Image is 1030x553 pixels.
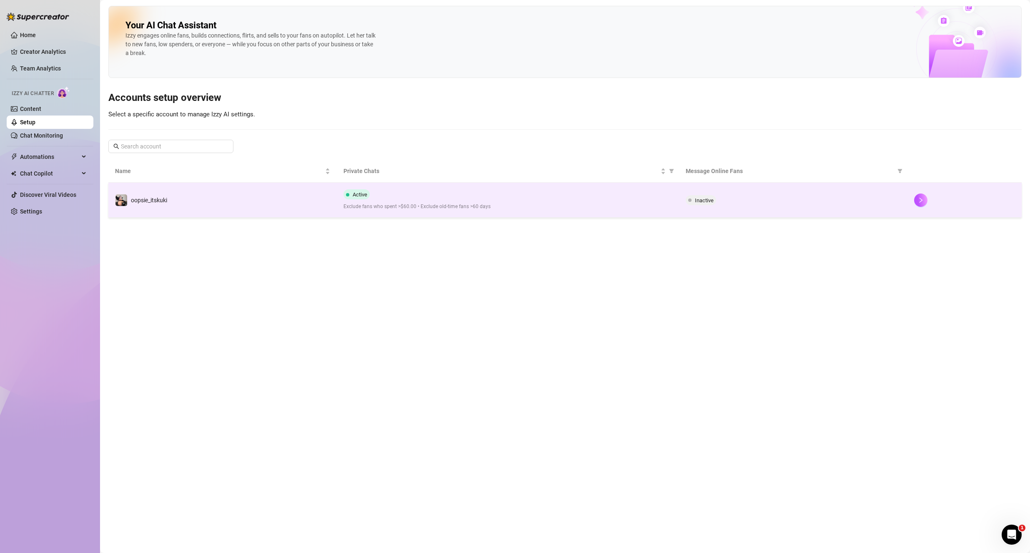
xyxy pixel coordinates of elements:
[20,191,76,198] a: Discover Viral Videos
[20,32,36,38] a: Home
[108,91,1022,105] h3: Accounts setup overview
[125,20,216,31] h2: Your AI Chat Assistant
[11,153,18,160] span: thunderbolt
[125,31,376,58] div: Izzy engages online fans, builds connections, flirts, and sells to your fans on autopilot. Let he...
[914,194,927,207] button: right
[1002,525,1022,545] iframe: Intercom live chat
[20,167,79,180] span: Chat Copilot
[20,119,35,126] a: Setup
[353,191,367,198] span: Active
[57,86,70,98] img: AI Chatter
[20,106,41,112] a: Content
[11,171,16,176] img: Chat Copilot
[686,166,894,176] span: Message Online Fans
[918,197,924,203] span: right
[121,142,222,151] input: Search account
[20,208,42,215] a: Settings
[695,197,714,204] span: Inactive
[667,165,676,177] span: filter
[1019,525,1025,531] span: 1
[20,45,87,58] a: Creator Analytics
[343,203,673,211] span: Exclude fans who spent >$60.00 • Exclude old-time fans >60 days
[20,65,61,72] a: Team Analytics
[20,132,63,139] a: Chat Monitoring
[113,143,119,149] span: search
[20,150,79,163] span: Automations
[669,168,674,173] span: filter
[115,166,323,176] span: Name
[337,160,679,183] th: Private Chats
[108,111,255,118] span: Select a specific account to manage Izzy AI settings.
[7,13,69,21] img: logo-BBDzfeDw.svg
[897,168,902,173] span: filter
[343,166,659,176] span: Private Chats
[12,90,54,98] span: Izzy AI Chatter
[108,160,337,183] th: Name
[896,165,904,177] span: filter
[115,194,127,206] img: oopsie_itskuki
[131,197,167,204] span: oopsie_itskuki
